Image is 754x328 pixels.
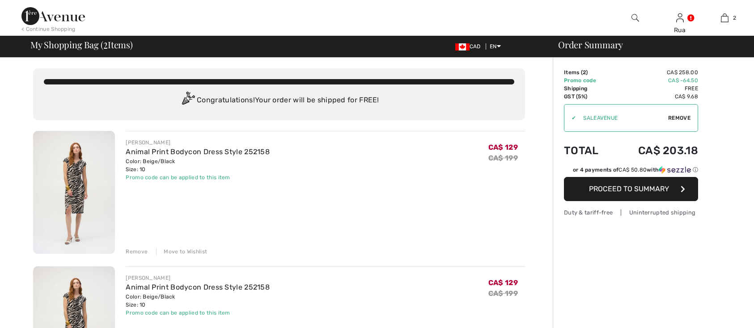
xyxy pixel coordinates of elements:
img: My Bag [721,13,729,23]
span: 2 [103,38,108,50]
span: Proceed to Summary [589,185,669,193]
td: Free [613,84,698,93]
td: Shipping [564,84,613,93]
td: CA$ 203.18 [613,135,698,166]
input: Promo code [576,105,668,131]
span: My Shopping Bag ( Items) [30,40,133,49]
button: Proceed to Summary [564,177,698,201]
td: GST (5%) [564,93,613,101]
div: Duty & tariff-free | Uninterrupted shipping [564,208,698,217]
div: Congratulations! Your order will be shipped for FREE! [44,92,514,109]
td: Total [564,135,613,166]
span: CA$ 50.80 [618,167,647,173]
span: CA$ 129 [488,143,518,151]
div: Promo code can be applied to this item [126,173,270,181]
td: CA$ 9.68 [613,93,698,101]
a: Sign In [676,13,684,22]
div: Remove [126,248,148,256]
div: [PERSON_NAME] [126,274,270,282]
div: Color: Beige/Black Size: 10 [126,157,270,173]
div: ✔ [564,114,576,122]
s: CA$ 199 [488,289,518,298]
span: 2 [583,69,586,76]
a: 2 [703,13,746,23]
div: [PERSON_NAME] [126,139,270,147]
a: Animal Print Bodycon Dress Style 252158 [126,147,270,156]
img: My Info [676,13,684,23]
div: < Continue Shopping [21,25,76,33]
img: 1ère Avenue [21,7,85,25]
s: CA$ 199 [488,154,518,162]
div: Move to Wishlist [156,248,207,256]
span: CA$ 129 [488,278,518,287]
div: Color: Beige/Black Size: 10 [126,293,270,309]
img: Congratulation2.svg [179,92,197,109]
td: Promo code [564,76,613,84]
div: Promo code can be applied to this item [126,309,270,317]
img: Sezzle [659,166,691,174]
img: Canadian Dollar [455,43,470,50]
td: CA$ 258.00 [613,68,698,76]
img: Animal Print Bodycon Dress Style 252158 [33,131,115,254]
span: 2 [733,14,736,22]
a: Animal Print Bodycon Dress Style 252158 [126,283,270,291]
span: EN [490,43,501,50]
div: or 4 payments ofCA$ 50.80withSezzle Click to learn more about Sezzle [564,166,698,177]
div: Rua [658,25,702,35]
div: Order Summary [547,40,749,49]
span: CAD [455,43,484,50]
div: or 4 payments of with [573,166,698,174]
td: Items ( ) [564,68,613,76]
td: CA$ -64.50 [613,76,698,84]
img: search the website [631,13,639,23]
span: Remove [668,114,690,122]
